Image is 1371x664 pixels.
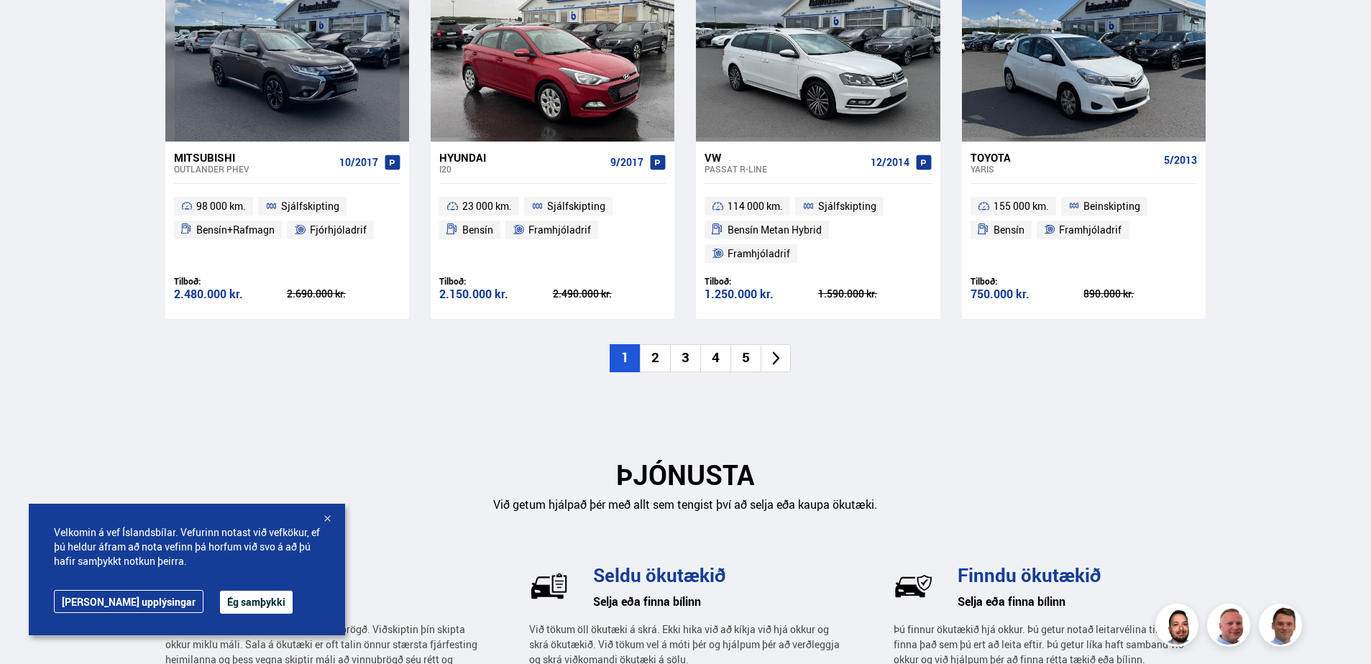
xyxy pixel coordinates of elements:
[1261,606,1304,649] img: FbJEzSuNWCJXmdc-.webp
[165,458,1206,491] h2: ÞJÓNUSTA
[670,344,700,372] li: 3
[529,566,569,606] img: U-P77hVsr2UxK2Mi.svg
[593,591,841,612] h6: Selja eða finna bílinn
[971,151,1158,164] div: Toyota
[593,564,841,586] h3: Seldu ökutækið
[705,151,864,164] div: VW
[1209,606,1252,649] img: siFngHWaQ9KaOqBr.png
[818,198,876,215] span: Sjálfskipting
[528,221,591,239] span: Framhjóladrif
[1059,221,1122,239] span: Framhjóladrif
[287,289,400,299] div: 2.690.000 kr.
[220,591,293,614] button: Ég samþykki
[1083,289,1197,299] div: 890.000 kr.
[439,164,605,174] div: i20
[439,288,553,300] div: 2.150.000 kr.
[705,164,864,174] div: Passat R-LINE
[196,221,275,239] span: Bensín+Rafmagn
[640,344,670,372] li: 2
[174,276,288,287] div: Tilboð:
[705,288,818,300] div: 1.250.000 kr.
[958,564,1206,586] h3: Finndu ökutækið
[610,344,640,372] li: 1
[728,221,822,239] span: Bensín Metan Hybrid
[310,221,367,239] span: Fjórhjóladrif
[728,245,790,262] span: Framhjóladrif
[610,157,643,168] span: 9/2017
[439,151,605,164] div: Hyundai
[547,198,605,215] span: Sjálfskipting
[871,157,909,168] span: 12/2014
[1164,155,1197,166] span: 5/2013
[165,142,409,319] a: Mitsubishi Outlander PHEV 10/2017 98 000 km. Sjálfskipting Bensín+Rafmagn Fjórhjóladrif Tilboð: 2...
[439,276,553,287] div: Tilboð:
[971,288,1084,300] div: 750.000 kr.
[196,198,246,215] span: 98 000 km.
[994,198,1049,215] span: 155 000 km.
[1157,606,1201,649] img: nhp88E3Fdnt1Opn2.png
[174,164,334,174] div: Outlander PHEV
[462,221,493,239] span: Bensín
[994,221,1024,239] span: Bensín
[971,276,1084,287] div: Tilboð:
[281,198,339,215] span: Sjálfskipting
[174,288,288,300] div: 2.480.000 kr.
[730,344,761,372] li: 5
[165,497,1206,513] p: Við getum hjálpað þér með allt sem tengist því að selja eða kaupa ökutæki.
[553,289,666,299] div: 2.490.000 kr.
[894,566,933,606] img: BkM1h9GEeccOPUq4.svg
[696,142,940,319] a: VW Passat R-LINE 12/2014 114 000 km. Sjálfskipting Bensín Metan Hybrid Framhjóladrif Tilboð: 1.25...
[54,590,203,613] a: [PERSON_NAME] upplýsingar
[705,276,818,287] div: Tilboð:
[971,164,1158,174] div: Yaris
[462,198,512,215] span: 23 000 km.
[962,142,1206,319] a: Toyota Yaris 5/2013 155 000 km. Beinskipting Bensín Framhjóladrif Tilboð: 750.000 kr. 890.000 kr.
[54,525,320,568] span: Velkomin á vef Íslandsbílar. Vefurinn notast við vefkökur, ef þú heldur áfram að nota vefinn þá h...
[229,564,477,586] h3: Íslandsbílar
[431,142,674,319] a: Hyundai i20 9/2017 23 000 km. Sjálfskipting Bensín Framhjóladrif Tilboð: 2.150.000 kr. 2.490.000 kr.
[700,344,730,372] li: 4
[12,6,55,49] button: Open LiveChat chat widget
[174,151,334,164] div: Mitsubishi
[339,157,378,168] span: 10/2017
[958,591,1206,612] h6: Selja eða finna bílinn
[229,591,477,612] h6: Selja eða finna bílinn
[1083,198,1140,215] span: Beinskipting
[818,289,932,299] div: 1.590.000 kr.
[728,198,783,215] span: 114 000 km.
